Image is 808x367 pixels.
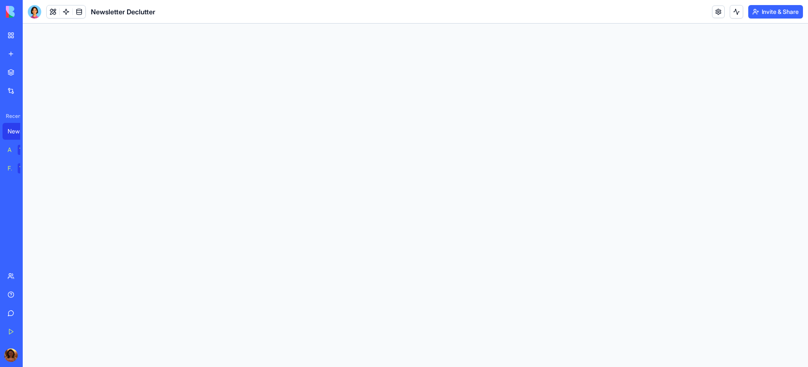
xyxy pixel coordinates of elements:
[748,5,803,19] button: Invite & Share
[91,7,155,17] span: Newsletter Declutter
[8,146,12,154] div: AI Logo Generator
[8,127,31,136] div: Newsletter Declutter
[6,6,58,18] img: logo
[3,123,36,140] a: Newsletter Declutter
[3,141,36,158] a: AI Logo GeneratorTRY
[8,164,12,173] div: Feedback Form
[4,348,18,362] img: ACg8ocJRwojqz00pnnfns0LB01dDrOnr9aXUQLsdlbTLH2_mWpJsLlAlkQ=s96-c
[3,113,20,120] span: Recent
[18,163,31,173] div: TRY
[3,160,36,177] a: Feedback FormTRY
[18,145,31,155] div: TRY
